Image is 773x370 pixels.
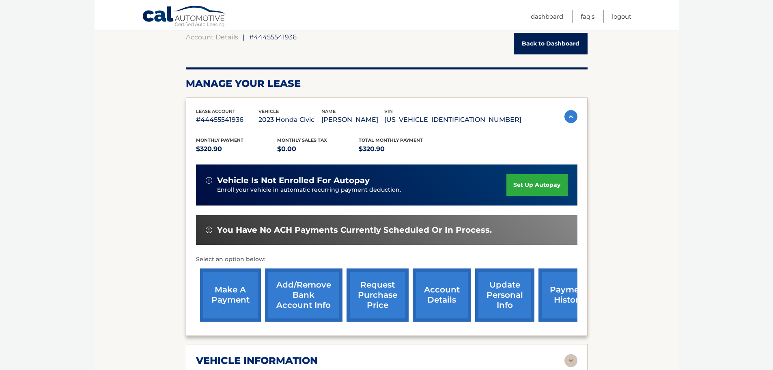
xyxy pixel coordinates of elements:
span: Total Monthly Payment [359,137,423,143]
span: vehicle is not enrolled for autopay [217,175,370,186]
a: Back to Dashboard [514,33,588,54]
p: 2023 Honda Civic [258,114,321,125]
p: Enroll your vehicle in automatic recurring payment deduction. [217,186,507,195]
img: accordion-rest.svg [564,354,577,367]
span: vehicle [258,108,279,114]
a: Add/Remove bank account info [265,268,342,322]
p: $320.90 [196,143,278,155]
a: set up autopay [506,174,567,196]
p: $320.90 [359,143,440,155]
a: make a payment [200,268,261,322]
span: Monthly Payment [196,137,243,143]
a: Cal Automotive [142,5,227,29]
span: You have no ACH payments currently scheduled or in process. [217,225,492,235]
span: name [321,108,336,114]
a: Account Details [186,33,238,41]
a: request purchase price [347,268,409,322]
a: account details [413,268,471,322]
p: $0.00 [277,143,359,155]
p: [PERSON_NAME] [321,114,384,125]
h2: vehicle information [196,355,318,367]
img: alert-white.svg [206,177,212,184]
p: Select an option below: [196,255,577,264]
span: Monthly sales Tax [277,137,327,143]
img: alert-white.svg [206,227,212,233]
img: accordion-active.svg [564,110,577,123]
p: [US_VEHICLE_IDENTIFICATION_NUMBER] [384,114,521,125]
a: update personal info [475,268,534,322]
span: lease account [196,108,235,114]
span: vin [384,108,393,114]
a: Logout [612,10,631,23]
a: FAQ's [581,10,594,23]
span: | [243,33,245,41]
p: #44455541936 [196,114,259,125]
h2: Manage Your Lease [186,78,588,90]
a: payment history [538,268,599,322]
a: Dashboard [531,10,563,23]
span: #44455541936 [249,33,297,41]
